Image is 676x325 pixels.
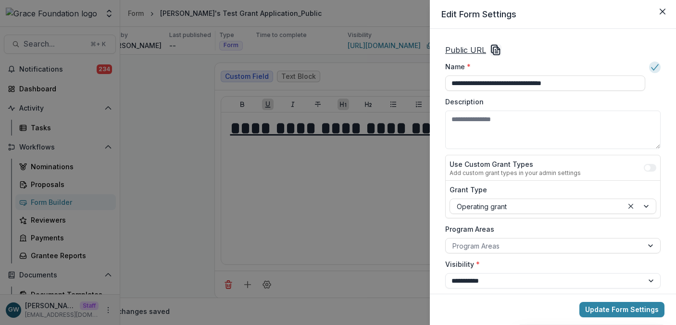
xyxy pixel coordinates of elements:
div: Add custom grant types in your admin settings [450,169,581,176]
label: Description [445,97,655,107]
label: Program Areas [445,224,655,234]
label: Name [445,62,639,72]
label: Use Custom Grant Types [450,159,581,169]
button: Update Form Settings [579,302,664,317]
label: Grant Type [450,185,651,195]
label: Visibility [445,259,655,269]
svg: Copy Link [490,44,501,56]
u: Public URL [445,45,486,55]
div: Clear selected options [625,200,637,212]
a: Public URL [445,44,486,56]
button: Close [655,4,670,19]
